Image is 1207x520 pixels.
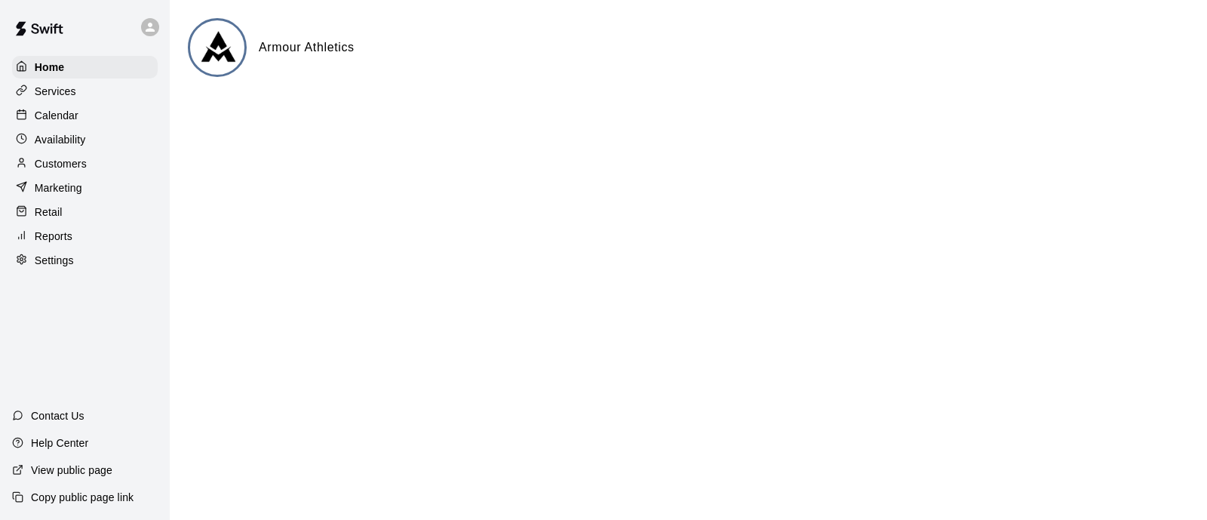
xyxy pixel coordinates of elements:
[35,84,76,99] p: Services
[31,463,112,478] p: View public page
[12,128,158,151] a: Availability
[35,180,82,195] p: Marketing
[35,205,63,220] p: Retail
[12,104,158,127] a: Calendar
[190,20,247,77] img: Armour Athletics logo
[35,156,87,171] p: Customers
[35,108,78,123] p: Calendar
[31,490,134,505] p: Copy public page link
[12,177,158,199] a: Marketing
[12,201,158,223] a: Retail
[31,408,84,423] p: Contact Us
[12,56,158,78] a: Home
[259,38,355,57] h6: Armour Athletics
[12,152,158,175] a: Customers
[12,225,158,248] a: Reports
[35,132,86,147] p: Availability
[31,435,88,451] p: Help Center
[35,60,65,75] p: Home
[12,249,158,272] a: Settings
[35,253,74,268] p: Settings
[35,229,72,244] p: Reports
[12,80,158,103] a: Services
